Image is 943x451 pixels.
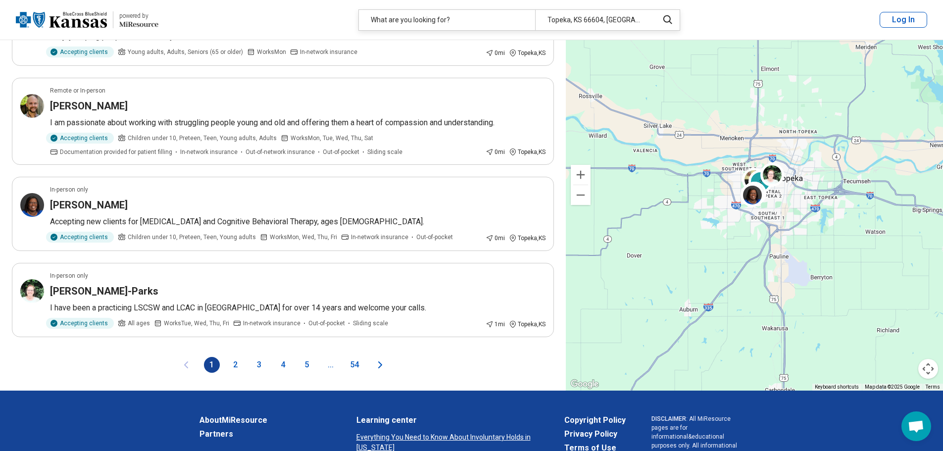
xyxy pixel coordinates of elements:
[748,169,772,193] div: 2
[815,384,859,391] button: Keyboard shortcuts
[50,117,546,129] p: I am passionate about working with struggling people young and old and offering them a heart of c...
[299,357,315,373] button: 5
[50,99,128,113] h3: [PERSON_NAME]
[323,148,359,156] span: Out-of-pocket
[46,47,114,57] div: Accepting clients
[486,234,505,243] div: 0 mi
[323,357,339,373] span: ...
[865,384,920,390] span: Map data ©2025 Google
[119,11,158,20] div: powered by
[564,414,626,426] a: Copyright Policy
[651,415,686,422] span: DISCLAIMER
[564,428,626,440] a: Privacy Policy
[50,198,128,212] h3: [PERSON_NAME]
[901,411,931,441] a: Open chat
[180,148,238,156] span: In-network insurance
[246,148,315,156] span: Out-of-network insurance
[50,284,158,298] h3: [PERSON_NAME]-Parks
[509,148,546,156] div: Topeka , KS
[16,8,107,32] img: Blue Cross Blue Shield Kansas
[918,359,938,379] button: Map camera controls
[926,384,940,390] a: Terms (opens in new tab)
[128,48,243,56] span: Young adults, Adults, Seniors (65 or older)
[199,428,331,440] a: Partners
[128,233,256,242] span: Children under 10, Preteen, Teen, Young adults
[50,185,88,194] p: In-person only
[180,357,192,373] button: Previous page
[204,357,220,373] button: 1
[880,12,927,28] button: Log In
[164,319,229,328] span: Works Tue, Wed, Thu, Fri
[300,48,357,56] span: In-network insurance
[571,185,591,205] button: Zoom out
[251,357,267,373] button: 3
[60,148,172,156] span: Documentation provided for patient filling
[16,8,158,32] a: Blue Cross Blue Shield Kansaspowered by
[128,134,277,143] span: Children under 10, Preteen, Teen, Young adults, Adults
[46,318,114,329] div: Accepting clients
[568,378,601,391] img: Google
[46,232,114,243] div: Accepting clients
[509,320,546,329] div: Topeka , KS
[228,357,244,373] button: 2
[257,48,286,56] span: Works Mon
[308,319,345,328] span: Out-of-pocket
[509,49,546,57] div: Topeka , KS
[486,320,505,329] div: 1 mi
[486,49,505,57] div: 0 mi
[199,414,331,426] a: AboutMiResource
[128,319,150,328] span: All ages
[571,165,591,185] button: Zoom in
[291,134,373,143] span: Works Mon, Tue, Wed, Thu, Sat
[243,319,300,328] span: In-network insurance
[50,271,88,280] p: In-person only
[374,357,386,373] button: Next page
[50,302,546,314] p: I have been a practicing LSCSW and LCAC in [GEOGRAPHIC_DATA] for over 14 years and welcome your c...
[367,148,402,156] span: Sliding scale
[347,357,362,373] button: 54
[743,181,766,205] div: 5
[46,133,114,144] div: Accepting clients
[50,216,546,228] p: Accepting new clients for [MEDICAL_DATA] and Cognitive Behavioral Therapy, ages [DEMOGRAPHIC_DATA].
[535,10,652,30] div: Topeka, KS 66604, [GEOGRAPHIC_DATA]
[270,233,337,242] span: Works Mon, Wed, Thu, Fri
[486,148,505,156] div: 0 mi
[568,378,601,391] a: Open this area in Google Maps (opens a new window)
[353,319,388,328] span: Sliding scale
[359,10,535,30] div: What are you looking for?
[351,233,408,242] span: In-network insurance
[50,86,105,95] p: Remote or In-person
[416,233,453,242] span: Out-of-pocket
[356,414,539,426] a: Learning center
[275,357,291,373] button: 4
[509,234,546,243] div: Topeka , KS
